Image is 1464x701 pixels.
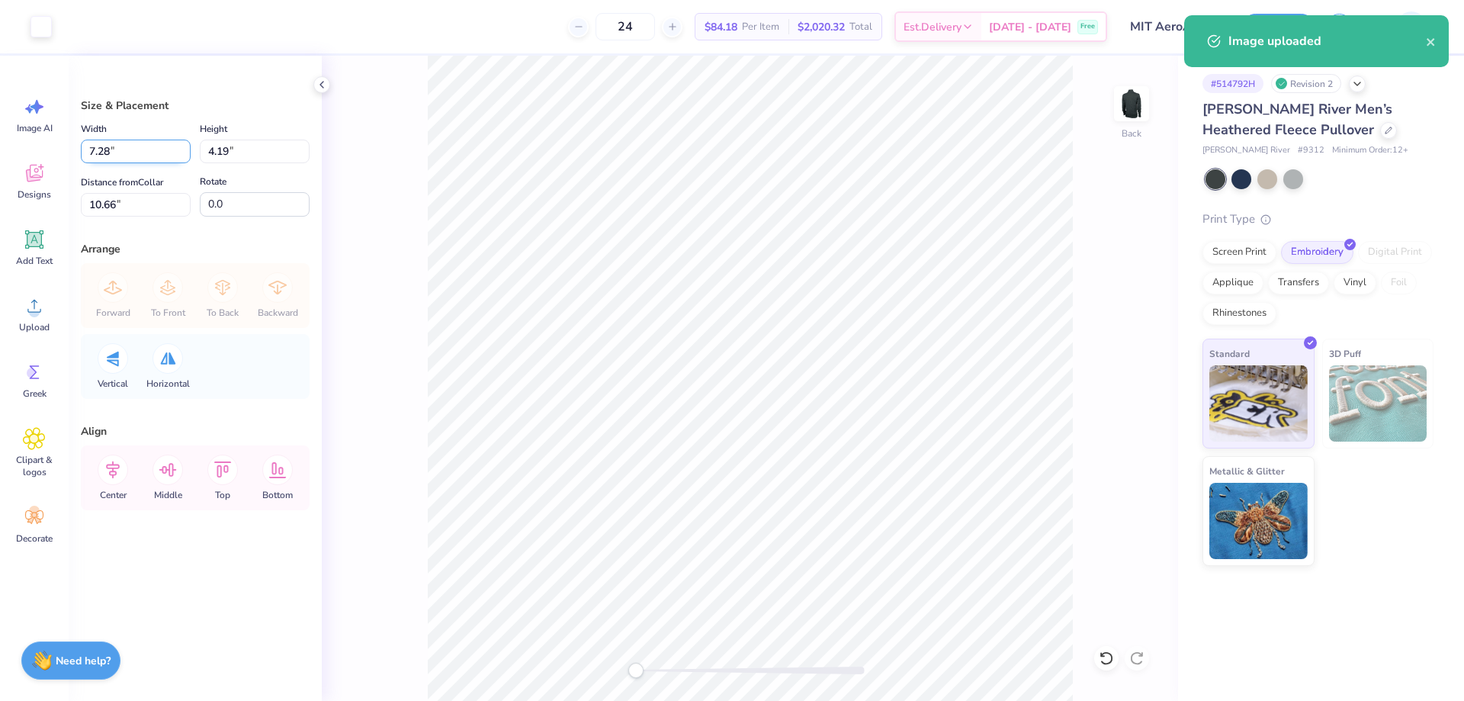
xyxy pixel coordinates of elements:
label: Height [200,120,227,138]
span: Per Item [742,19,779,35]
span: Est. Delivery [904,19,962,35]
span: Center [100,489,127,501]
span: [PERSON_NAME] River [1202,144,1290,157]
span: Designs [18,188,51,201]
div: Transfers [1268,272,1329,294]
img: 3D Puff [1329,365,1427,442]
div: Revision 2 [1271,74,1341,93]
div: Embroidery [1281,241,1353,264]
span: [PERSON_NAME] River Men’s Heathered Fleece Pullover [1202,100,1392,139]
span: $84.18 [705,19,737,35]
span: Greek [23,387,47,400]
span: Add Text [16,255,53,267]
img: Joshua Macky Gaerlan [1396,11,1427,42]
div: Size & Placement [81,98,310,114]
span: # 9312 [1298,144,1324,157]
div: Digital Print [1358,241,1432,264]
span: Metallic & Glitter [1209,463,1285,479]
span: Image AI [17,122,53,134]
div: Foil [1381,272,1417,294]
label: Width [81,120,107,138]
div: # 514792H [1202,74,1263,93]
img: Standard [1209,365,1308,442]
div: Align [81,423,310,439]
span: Decorate [16,532,53,545]
input: – – [596,13,655,40]
div: Vinyl [1334,272,1376,294]
span: $2,020.32 [798,19,845,35]
span: Vertical [98,378,128,390]
label: Rotate [200,172,226,191]
a: JM [1372,11,1433,42]
div: Applique [1202,272,1263,294]
span: [DATE] - [DATE] [989,19,1071,35]
span: Total [849,19,872,35]
div: Back [1122,127,1141,140]
img: Back [1116,88,1147,119]
span: Clipart & logos [9,454,59,478]
input: Untitled Design [1119,11,1231,42]
div: Print Type [1202,211,1433,228]
span: Middle [154,489,182,501]
strong: Need help? [56,654,111,668]
img: Metallic & Glitter [1209,483,1308,559]
div: Arrange [81,241,310,257]
div: Accessibility label [628,663,644,678]
span: Minimum Order: 12 + [1332,144,1408,157]
span: 3D Puff [1329,346,1361,362]
div: Rhinestones [1202,302,1276,325]
div: Screen Print [1202,241,1276,264]
span: Bottom [262,489,293,501]
button: close [1426,32,1437,50]
div: Image uploaded [1228,32,1426,50]
span: Standard [1209,346,1250,362]
span: Free [1080,21,1095,32]
label: Distance from Collar [81,173,163,191]
span: Horizontal [146,378,190,390]
span: Upload [19,321,50,333]
span: Top [215,489,230,501]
